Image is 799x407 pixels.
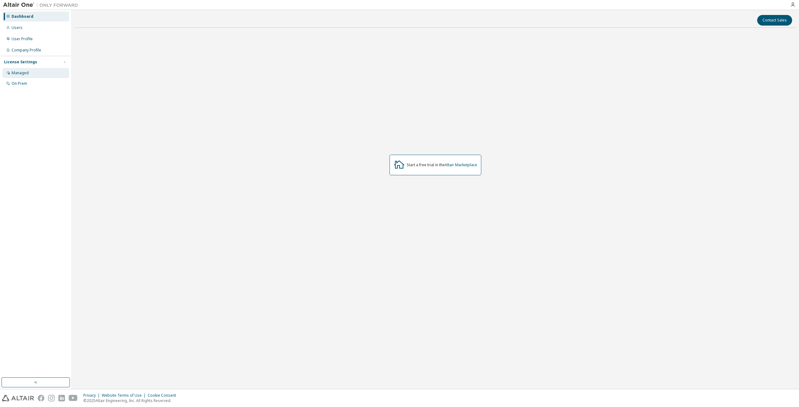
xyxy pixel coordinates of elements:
[148,393,180,398] div: Cookie Consent
[12,70,29,75] div: Managed
[12,14,33,19] div: Dashboard
[48,395,55,401] img: instagram.svg
[58,395,65,401] img: linkedin.svg
[2,395,34,401] img: altair_logo.svg
[757,15,792,26] button: Contact Sales
[445,162,477,167] a: Altair Marketplace
[3,2,81,8] img: Altair One
[12,36,33,41] div: User Profile
[38,395,44,401] img: facebook.svg
[83,393,102,398] div: Privacy
[102,393,148,398] div: Website Terms of Use
[12,48,41,53] div: Company Profile
[83,398,180,403] p: © 2025 Altair Engineering, Inc. All Rights Reserved.
[4,60,37,65] div: License Settings
[12,81,27,86] div: On Prem
[12,25,22,30] div: Users
[407,162,477,167] div: Start a free trial in the
[69,395,78,401] img: youtube.svg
